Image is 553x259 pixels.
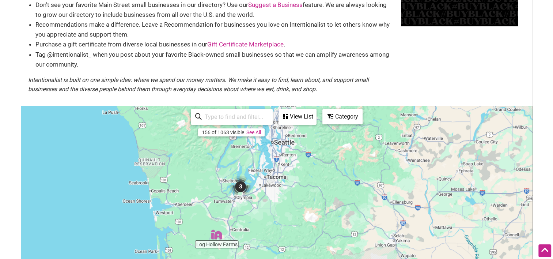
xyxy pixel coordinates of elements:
a: See All [246,129,261,135]
div: Type to search and filter [191,109,273,125]
div: Log Hollow Farms [211,229,222,240]
li: Purchase a gift certificate from diverse local businesses in our . [35,40,394,49]
div: Filter by category [322,109,363,124]
div: View List [279,110,316,124]
li: Recommendations make a difference. Leave a Recommendation for businesses you love on Intentionali... [35,20,394,40]
input: Type to find and filter... [202,110,268,124]
div: See a list of the visible businesses [279,109,317,125]
a: Gift Certificate Marketplace [207,41,284,48]
div: Category [323,110,362,124]
a: Suggest a Business [248,1,303,8]
div: 156 of 1063 visible [202,129,244,135]
em: Intentionalist is built on one simple idea: where we spend our money matters. We make it easy to ... [28,76,369,93]
div: Scroll Back to Top [538,244,551,257]
li: Tag @intentionalist_ when you post about your favorite Black-owned small businesses so that we ca... [35,50,394,70]
div: 3 [230,176,251,198]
